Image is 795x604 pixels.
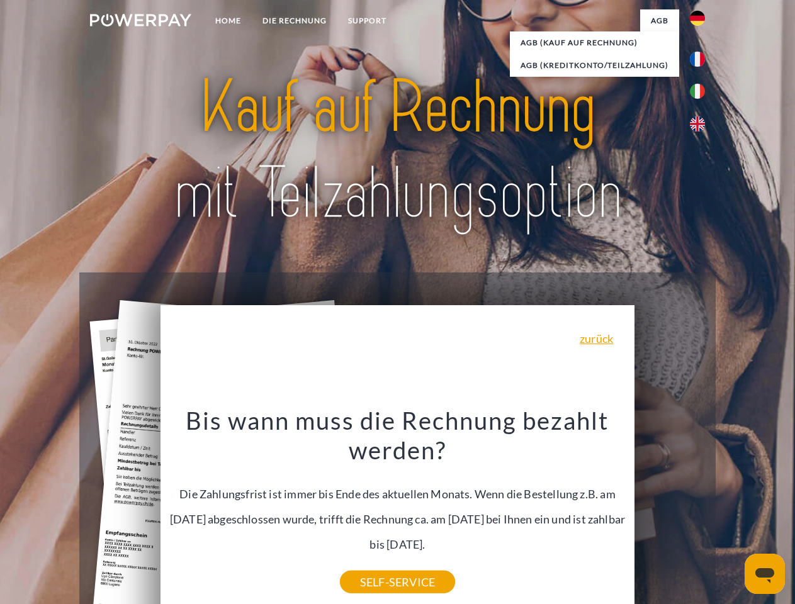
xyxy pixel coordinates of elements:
[205,9,252,32] a: Home
[120,60,675,241] img: title-powerpay_de.svg
[745,554,785,594] iframe: Schaltfläche zum Öffnen des Messaging-Fensters
[690,116,705,131] img: en
[510,31,679,54] a: AGB (Kauf auf Rechnung)
[580,333,613,344] a: zurück
[690,84,705,99] img: it
[340,571,455,593] a: SELF-SERVICE
[252,9,337,32] a: DIE RECHNUNG
[640,9,679,32] a: agb
[690,11,705,26] img: de
[690,52,705,67] img: fr
[168,405,628,582] div: Die Zahlungsfrist ist immer bis Ende des aktuellen Monats. Wenn die Bestellung z.B. am [DATE] abg...
[90,14,191,26] img: logo-powerpay-white.svg
[168,405,628,466] h3: Bis wann muss die Rechnung bezahlt werden?
[510,54,679,77] a: AGB (Kreditkonto/Teilzahlung)
[337,9,397,32] a: SUPPORT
